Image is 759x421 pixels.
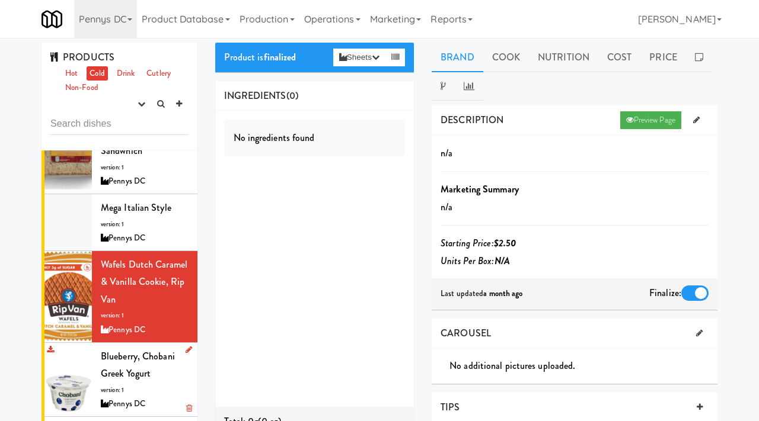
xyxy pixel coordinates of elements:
span: version: 1 [101,311,124,320]
span: version: 1 [101,385,124,394]
a: Brand [432,43,483,72]
span: CAROUSEL [441,326,491,340]
span: Last updated [441,288,522,299]
span: Product is [224,50,296,64]
span: Wafels Dutch Caramel & Vanilla Cookie, Rip Van [101,258,187,306]
span: PRODUCTS [50,50,114,64]
span: Mega Italian Style [101,201,171,214]
button: Sheets [333,49,385,66]
p: n/a [441,144,709,162]
span: version: 1 [101,163,124,172]
a: Cook [483,43,529,72]
div: No additional pictures uploaded. [449,357,717,375]
a: Hot [62,66,81,81]
img: Micromart [42,9,62,30]
div: No ingredients found [224,120,406,156]
span: TIPS [441,400,460,414]
a: Cutlery [143,66,174,81]
li: Blueberry, Chobani Greek Yogurtversion: 1Pennys DC [42,343,197,417]
li: Mega Italian Styleversion: 1Pennys DC [42,194,197,251]
i: Units Per Box: [441,254,510,268]
li: Wafels Dutch Caramel & Vanilla Cookie, Rip Vanversion: 1Pennys DC [42,251,197,343]
b: finalized [264,50,296,64]
a: Preview Page [620,111,681,129]
b: Marketing Summary [441,182,519,196]
div: Pennys DC [101,231,189,246]
div: Pennys DC [101,174,189,189]
b: a month ago [483,288,522,299]
a: Drink [114,66,138,81]
span: DESCRIPTION [441,113,503,127]
span: Finalize: [649,286,681,300]
span: version: 1 [101,220,124,229]
a: Cost [598,43,640,72]
input: Search dishes [50,113,189,135]
a: Non-Food [62,81,101,95]
span: INGREDIENTS [224,89,286,102]
span: (0) [286,89,298,102]
a: Cold [87,66,107,81]
b: $2.50 [494,236,516,250]
div: Pennys DC [101,397,189,412]
a: Nutrition [529,43,598,72]
div: Pennys DC [101,323,189,338]
b: N/A [495,254,510,268]
i: Starting Price: [441,236,516,250]
span: Blueberry, Chobani Greek Yogurt [101,349,175,381]
a: Price [640,43,686,72]
p: n/a [441,198,709,216]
